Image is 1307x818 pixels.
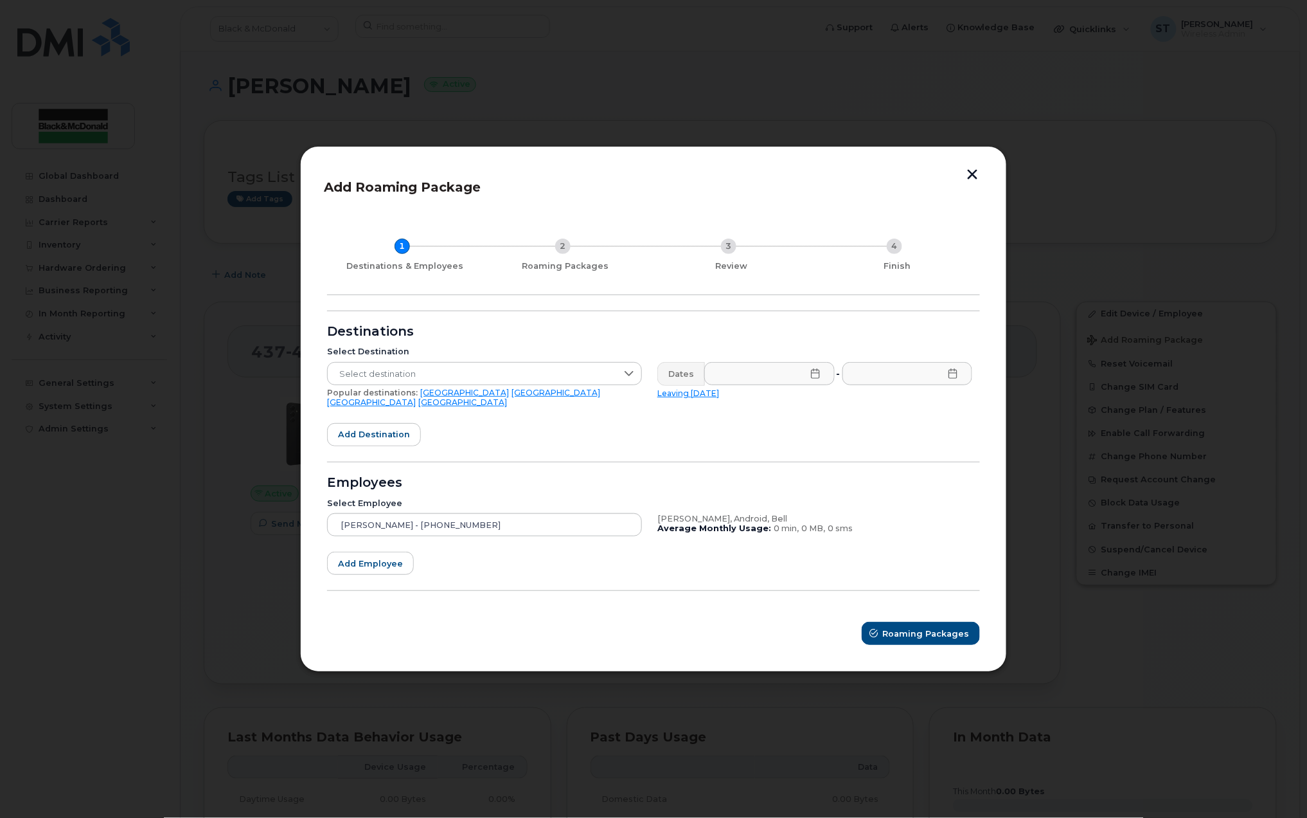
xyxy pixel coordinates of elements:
a: [GEOGRAPHIC_DATA] [327,397,416,407]
a: [GEOGRAPHIC_DATA] [511,388,600,397]
span: Popular destinations: [327,388,418,397]
span: Roaming Packages [882,628,969,640]
div: Employees [327,478,980,488]
div: Review [653,261,809,271]
div: 3 [721,239,736,254]
div: - [834,362,843,385]
div: 4 [887,239,902,254]
span: Select destination [328,363,617,386]
input: Please fill out this field [842,362,973,385]
button: Add employee [327,552,414,575]
div: [PERSON_NAME], Android, Bell [657,514,972,524]
div: Finish [819,261,975,271]
div: Roaming Packages [488,261,643,271]
input: Please fill out this field [704,362,835,385]
a: Leaving [DATE] [657,388,719,398]
input: Search device [327,513,642,536]
div: Destinations [327,327,980,337]
button: Roaming Packages [862,622,980,645]
span: 0 sms [828,523,853,533]
span: Add employee [338,558,403,570]
span: 0 MB, [801,523,825,533]
div: 2 [555,239,571,254]
span: 0 min, [774,523,799,533]
a: [GEOGRAPHIC_DATA] [418,397,507,407]
button: Add destination [327,423,421,446]
div: Select Employee [327,498,642,509]
span: Add destination [338,428,410,441]
a: [GEOGRAPHIC_DATA] [420,388,509,397]
span: Add Roaming Package [324,179,481,195]
div: Select Destination [327,347,642,357]
b: Average Monthly Usage: [657,523,771,533]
